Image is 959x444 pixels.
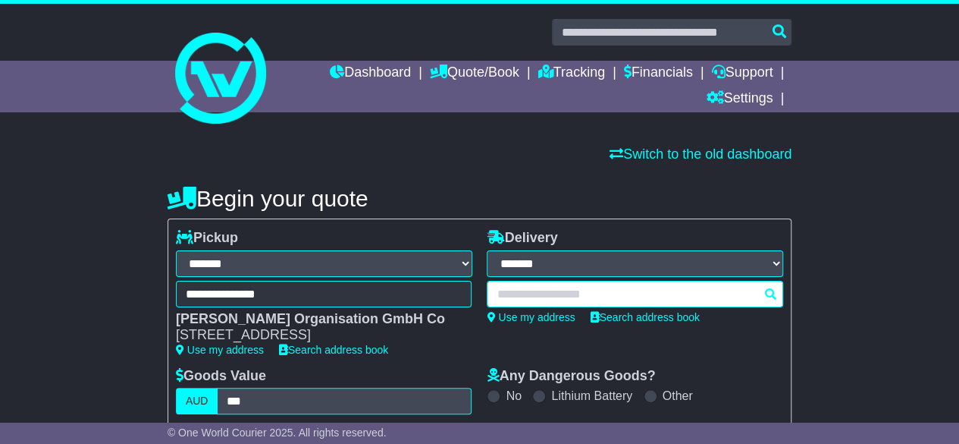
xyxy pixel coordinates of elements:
a: Settings [706,87,773,112]
a: Tracking [538,61,605,87]
label: Any Dangerous Goods? [487,368,655,385]
label: AUD [176,388,218,414]
a: Search address book [279,344,388,356]
a: Switch to the old dashboard [610,146,791,162]
a: Dashboard [330,61,411,87]
h4: Begin your quote [168,186,791,211]
a: Use my address [176,344,264,356]
label: Lithium Battery [551,389,632,403]
a: Search address book [591,311,700,323]
a: Financials [624,61,693,87]
div: [STREET_ADDRESS] [176,327,457,344]
span: © One World Courier 2025. All rights reserved. [168,427,387,439]
div: [PERSON_NAME] Organisation GmbH Co [176,311,457,328]
a: Use my address [487,311,575,323]
label: Goods Value [176,368,266,385]
a: Quote/Book [430,61,519,87]
typeahead: Please provide city [487,281,783,307]
label: Delivery [487,230,557,247]
label: Pickup [176,230,238,247]
a: Support [711,61,773,87]
label: Other [663,389,693,403]
label: No [506,389,521,403]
